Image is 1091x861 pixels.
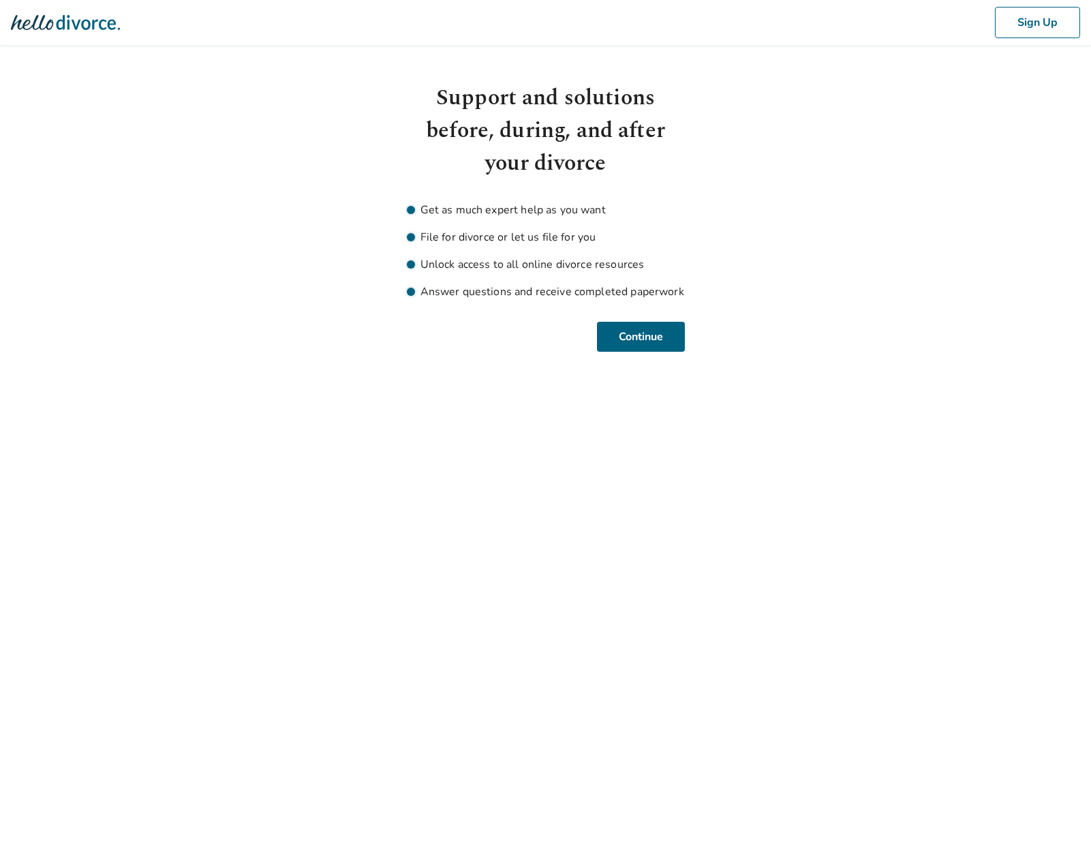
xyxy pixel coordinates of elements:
li: Unlock access to all online divorce resources [407,256,685,273]
button: Sign Up [995,7,1080,38]
img: Hello Divorce Logo [11,9,120,36]
li: Get as much expert help as you want [407,202,685,218]
button: Continue [597,322,685,352]
li: Answer questions and receive completed paperwork [407,284,685,300]
li: File for divorce or let us file for you [407,229,685,245]
h1: Support and solutions before, during, and after your divorce [407,82,685,180]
